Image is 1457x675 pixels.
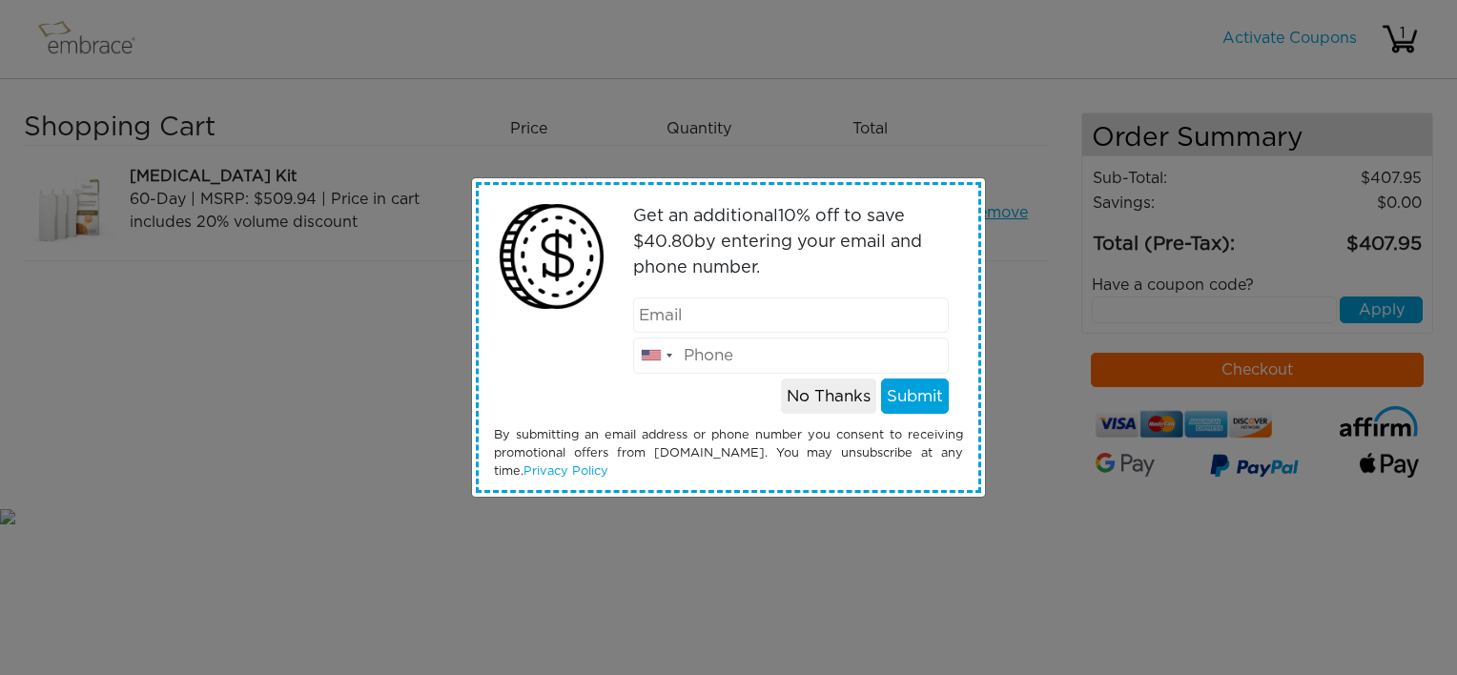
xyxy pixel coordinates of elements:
span: 40.80 [644,234,694,251]
div: United States: +1 [634,338,678,373]
input: Phone [633,337,950,374]
span: 10 [778,208,796,225]
input: Email [633,297,950,334]
img: money2.png [489,194,614,319]
a: Privacy Policy [523,465,608,478]
button: No Thanks [781,378,876,415]
p: Get an additional % off to save $ by entering your email and phone number. [633,204,950,281]
button: Submit [881,378,949,415]
div: By submitting an email address or phone number you consent to receiving promotional offers from [... [480,426,977,481]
